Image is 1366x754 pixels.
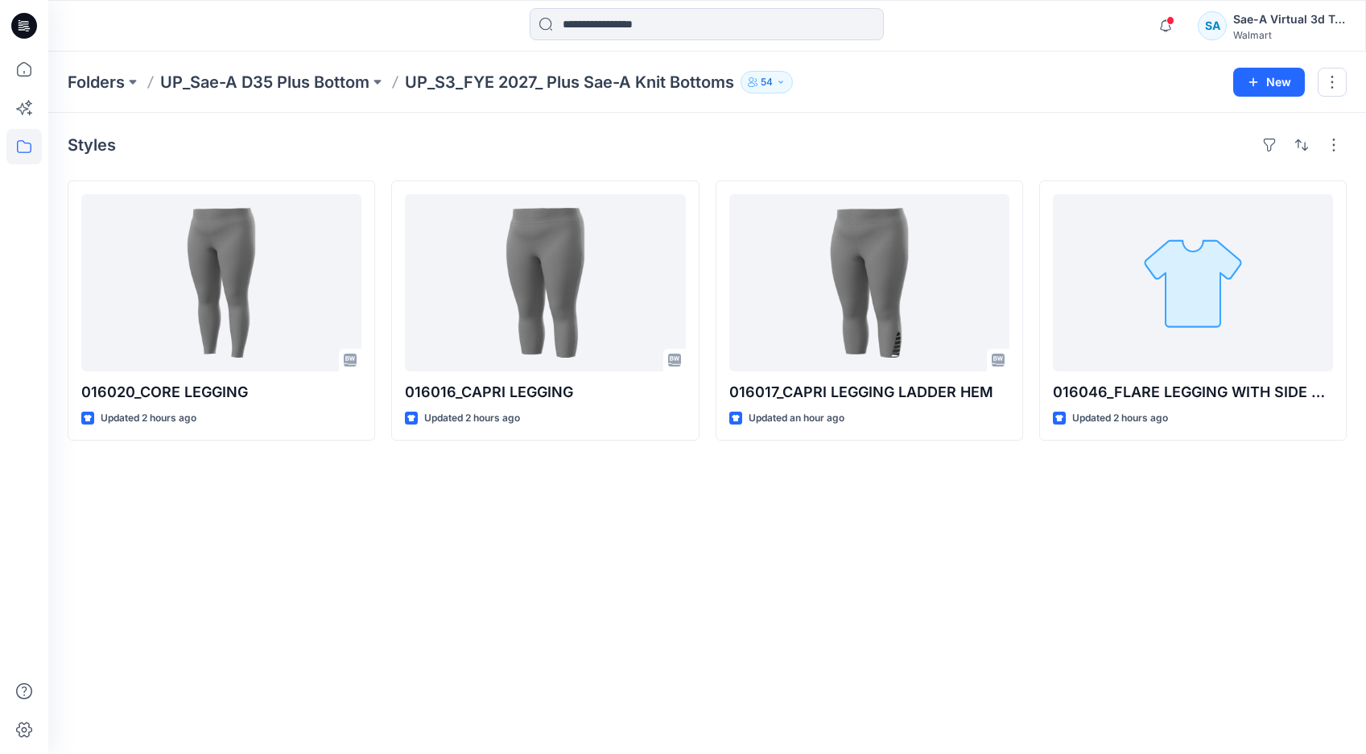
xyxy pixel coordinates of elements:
[405,71,734,93] p: UP_S3_FYE 2027_ Plus Sae-A Knit Bottoms
[1198,11,1227,40] div: SA
[1072,410,1168,427] p: Updated 2 hours ago
[1233,29,1346,41] div: Walmart
[405,194,685,371] a: 016016_CAPRI LEGGING
[1053,194,1333,371] a: 016046_FLARE LEGGING WITH SIDE SLIT
[749,410,844,427] p: Updated an hour ago
[761,73,773,91] p: 54
[405,381,685,404] p: 016016_CAPRI LEGGING
[81,194,361,371] a: 016020_CORE LEGGING
[424,410,520,427] p: Updated 2 hours ago
[160,71,369,93] a: UP_Sae-A D35 Plus Bottom
[68,135,116,155] h4: Styles
[81,381,361,404] p: 016020_CORE LEGGING
[729,194,1009,371] a: 016017_CAPRI LEGGING LADDER HEM
[741,71,793,93] button: 54
[1233,68,1305,97] button: New
[101,410,196,427] p: Updated 2 hours ago
[729,381,1009,404] p: 016017_CAPRI LEGGING LADDER HEM
[1233,10,1346,29] div: Sae-A Virtual 3d Team
[68,71,125,93] a: Folders
[1053,381,1333,404] p: 016046_FLARE LEGGING WITH SIDE SLIT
